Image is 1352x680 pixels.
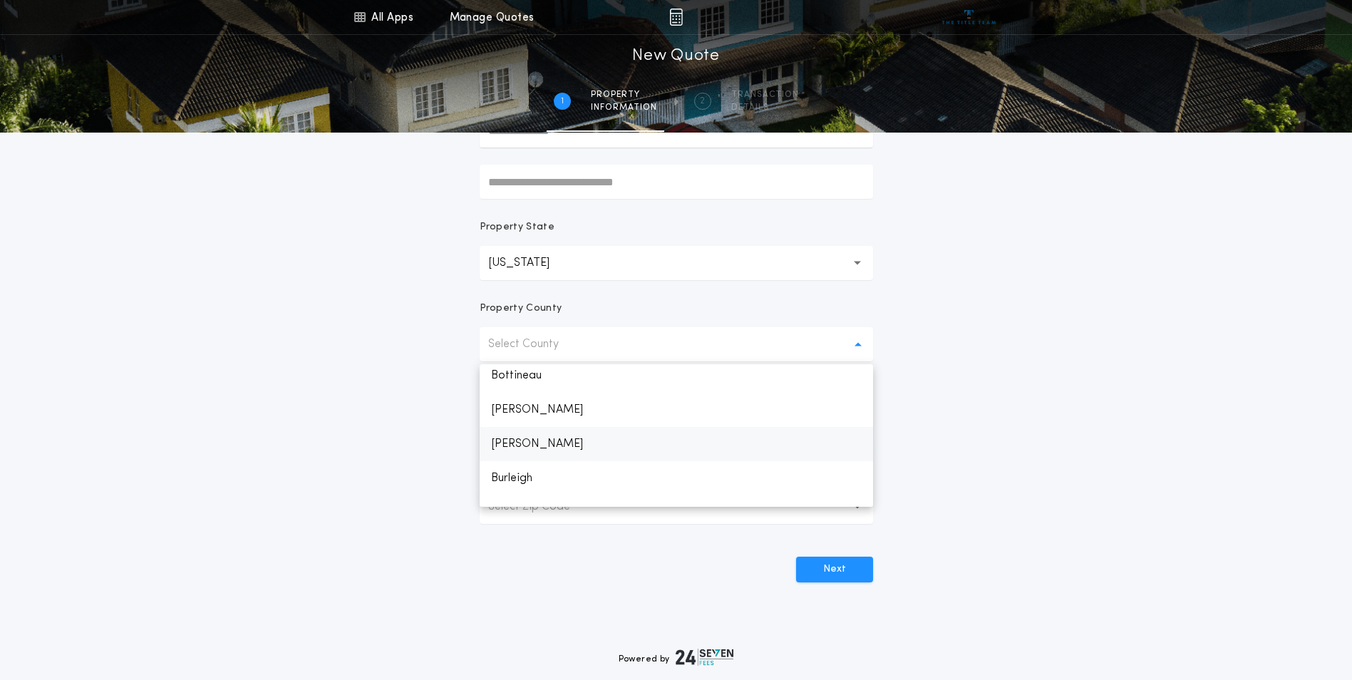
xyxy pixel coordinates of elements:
p: Property State [480,220,554,235]
span: Property [591,89,657,101]
span: Transaction [731,89,799,101]
button: [US_STATE] [480,246,873,280]
p: [PERSON_NAME] [480,427,873,461]
p: Bottineau [480,359,873,393]
p: [PERSON_NAME] [480,393,873,427]
span: details [731,102,799,113]
button: Select Zip Code [480,490,873,524]
img: img [669,9,683,26]
img: vs-icon [942,10,996,24]
p: Select Zip Code [488,498,593,515]
h2: 2 [700,96,705,107]
button: Select County [480,327,873,361]
div: Powered by [619,649,734,666]
h2: 1 [561,96,564,107]
button: Next [796,557,873,582]
p: [PERSON_NAME] [480,495,873,530]
p: [US_STATE] [488,254,572,272]
p: Burleigh [480,461,873,495]
img: logo [676,649,734,666]
h1: New Quote [632,45,719,68]
p: Select County [488,336,582,353]
p: Property County [480,302,562,316]
span: information [591,102,657,113]
ul: Select County [480,364,873,507]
